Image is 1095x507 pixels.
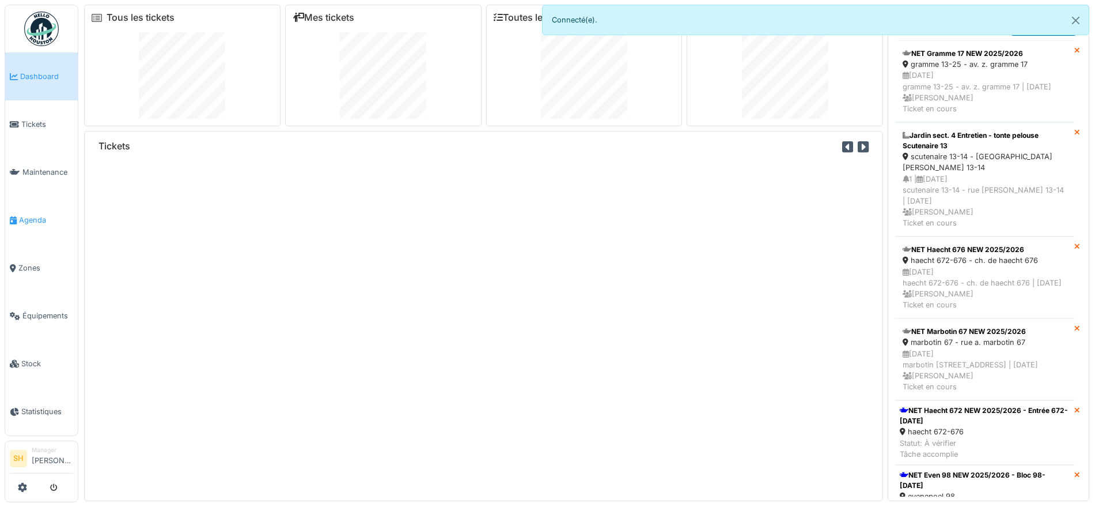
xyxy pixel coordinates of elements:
[542,5,1090,35] div: Connecté(e).
[895,40,1074,122] a: NET Gramme 17 NEW 2025/2026 gramme 13-25 - av. z. gramme 17 [DATE]gramme 13-25 - av. z. gramme 17...
[903,348,1067,393] div: [DATE] marbotin [STREET_ADDRESS] | [DATE] [PERSON_NAME] Ticket en cours
[22,310,73,321] span: Équipements
[900,438,1070,460] div: Statut: À vérifier Tâche accomplie
[10,450,27,467] li: SH
[1063,5,1089,36] button: Close
[22,167,73,178] span: Maintenance
[5,388,78,435] a: Statistiques
[24,12,59,46] img: Badge_color-CXgf-gQk.svg
[21,119,73,130] span: Tickets
[5,52,78,100] a: Dashboard
[903,174,1067,229] div: 1 | [DATE] scutenaire 13-14 - rue [PERSON_NAME] 13-14 | [DATE] [PERSON_NAME] Ticket en cours
[21,406,73,417] span: Statistiques
[900,491,1070,502] div: evenepoel 98
[903,59,1067,70] div: gramme 13-25 - av. z. gramme 17
[19,215,73,226] span: Agenda
[903,130,1067,151] div: Jardin sect. 4 Entretien - tonte pelouse Scutenaire 13
[5,196,78,244] a: Agenda
[903,326,1067,337] div: NET Marbotin 67 NEW 2025/2026
[5,340,78,388] a: Stock
[20,71,73,82] span: Dashboard
[900,405,1070,426] div: NET Haecht 672 NEW 2025/2026 - Entrée 672- [DATE]
[32,446,73,471] li: [PERSON_NAME]
[895,236,1074,318] a: NET Haecht 676 NEW 2025/2026 haecht 672-676 - ch. de haecht 676 [DATE]haecht 672-676 - ch. de hae...
[32,446,73,455] div: Manager
[5,244,78,292] a: Zones
[107,12,175,23] a: Tous les tickets
[903,337,1067,348] div: marbotin 67 - rue a. marbotin 67
[98,141,130,152] h6: Tickets
[900,426,1070,437] div: haecht 672-676
[5,100,78,148] a: Tickets
[895,318,1074,400] a: NET Marbotin 67 NEW 2025/2026 marbotin 67 - rue a. marbotin 67 [DATE]marbotin [STREET_ADDRESS] | ...
[21,358,73,369] span: Stock
[900,470,1070,491] div: NET Even 98 NEW 2025/2026 - Bloc 98- [DATE]
[903,70,1067,114] div: [DATE] gramme 13-25 - av. z. gramme 17 | [DATE] [PERSON_NAME] Ticket en cours
[903,245,1067,255] div: NET Haecht 676 NEW 2025/2026
[18,262,73,273] span: Zones
[895,400,1074,465] a: NET Haecht 672 NEW 2025/2026 - Entrée 672- [DATE] haecht 672-676 Statut: À vérifierTâche accomplie
[895,122,1074,236] a: Jardin sect. 4 Entretien - tonte pelouse Scutenaire 13 scutenaire 13-14 - [GEOGRAPHIC_DATA][PERSO...
[903,48,1067,59] div: NET Gramme 17 NEW 2025/2026
[903,255,1067,266] div: haecht 672-676 - ch. de haecht 676
[903,266,1067,311] div: [DATE] haecht 672-676 - ch. de haecht 676 | [DATE] [PERSON_NAME] Ticket en cours
[5,148,78,196] a: Maintenance
[5,292,78,340] a: Équipements
[10,446,73,474] a: SH Manager[PERSON_NAME]
[293,12,354,23] a: Mes tickets
[903,151,1067,173] div: scutenaire 13-14 - [GEOGRAPHIC_DATA][PERSON_NAME] 13-14
[494,12,579,23] a: Toutes les tâches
